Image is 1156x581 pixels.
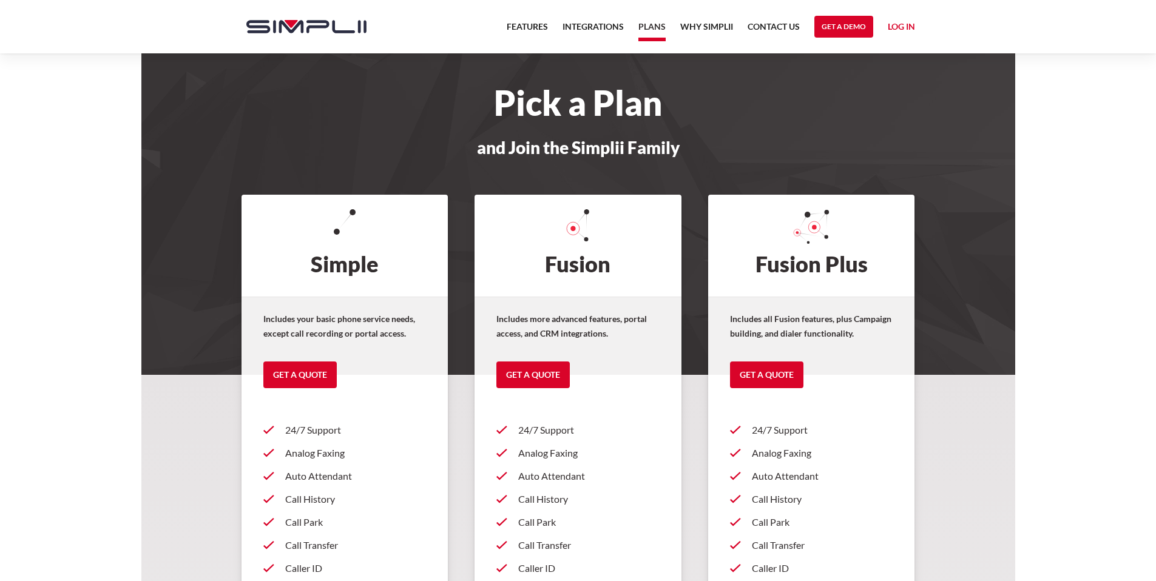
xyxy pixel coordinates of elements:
p: Caller ID [752,561,893,576]
h3: and Join the Simplii Family [234,138,922,156]
img: Simplii [246,20,367,33]
a: Call Transfer [496,534,660,557]
a: 24/7 Support [730,418,893,442]
p: Call History [285,492,427,506]
p: Call Transfer [518,538,660,552]
p: Call Park [752,515,893,529]
p: Call Transfer [752,538,893,552]
p: Call History [752,492,893,506]
p: Caller ID [518,561,660,576]
a: Call Park [496,511,660,534]
p: 24/7 Support [285,423,427,437]
a: Auto Attendant [496,465,660,488]
a: Caller ID [496,557,660,580]
p: Analog Faxing [285,446,427,460]
a: Call History [496,488,660,511]
p: Includes your basic phone service needs, except call recording or portal access. [263,312,427,341]
a: Auto Attendant [730,465,893,488]
a: Call History [263,488,427,511]
p: Auto Attendant [285,469,427,483]
a: Log in [888,19,915,38]
p: Call Transfer [285,538,427,552]
a: Call Transfer [730,534,893,557]
a: Get a Demo [814,16,873,38]
p: Call Park [285,515,427,529]
p: Analog Faxing [518,446,660,460]
p: 24/7 Support [518,423,660,437]
a: Get a Quote [730,361,803,388]
a: Call History [730,488,893,511]
p: 24/7 Support [752,423,893,437]
strong: Includes more advanced features, portal access, and CRM integrations. [496,314,647,338]
a: Call Park [730,511,893,534]
h2: Fusion Plus [708,195,915,297]
a: Integrations [563,19,624,41]
a: Features [507,19,548,41]
a: 24/7 Support [263,418,427,442]
h1: Pick a Plan [234,90,922,116]
a: Analog Faxing [496,442,660,465]
a: 24/7 Support [496,418,660,442]
strong: Includes all Fusion features, plus Campaign building, and dialer functionality. [730,314,891,338]
p: Analog Faxing [752,446,893,460]
a: Caller ID [730,557,893,580]
a: Call Transfer [263,534,427,557]
p: Caller ID [285,561,427,576]
p: Call History [518,492,660,506]
a: Analog Faxing [730,442,893,465]
a: Analog Faxing [263,442,427,465]
a: Plans [638,19,666,41]
h2: Simple [242,195,448,297]
a: Caller ID [263,557,427,580]
a: Contact US [748,19,800,41]
p: Auto Attendant [518,469,660,483]
a: Get a Quote [263,361,337,388]
a: Get a Quote [496,361,570,388]
h2: Fusion [475,195,681,297]
a: Why Simplii [680,19,733,41]
a: Auto Attendant [263,465,427,488]
a: Call Park [263,511,427,534]
p: Call Park [518,515,660,529]
p: Auto Attendant [752,469,893,483]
